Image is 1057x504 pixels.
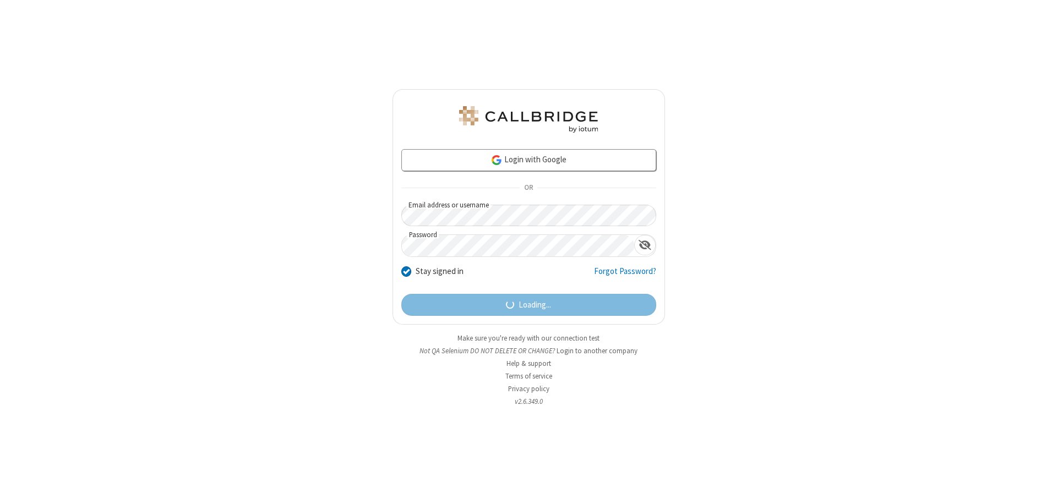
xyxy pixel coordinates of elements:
span: OR [520,180,537,196]
div: Show password [634,235,656,255]
a: Login with Google [401,149,656,171]
span: Loading... [519,299,551,311]
a: Terms of service [505,371,552,381]
li: Not QA Selenium DO NOT DELETE OR CHANGE? [393,346,665,356]
input: Password [402,235,634,256]
input: Email address or username [401,205,656,226]
a: Privacy policy [508,384,549,393]
a: Help & support [506,359,551,368]
img: QA Selenium DO NOT DELETE OR CHANGE [457,106,600,133]
img: google-icon.png [491,154,503,166]
button: Loading... [401,294,656,316]
button: Login to another company [557,346,638,356]
li: v2.6.349.0 [393,396,665,407]
a: Forgot Password? [594,265,656,286]
a: Make sure you're ready with our connection test [457,333,600,343]
label: Stay signed in [416,265,464,278]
